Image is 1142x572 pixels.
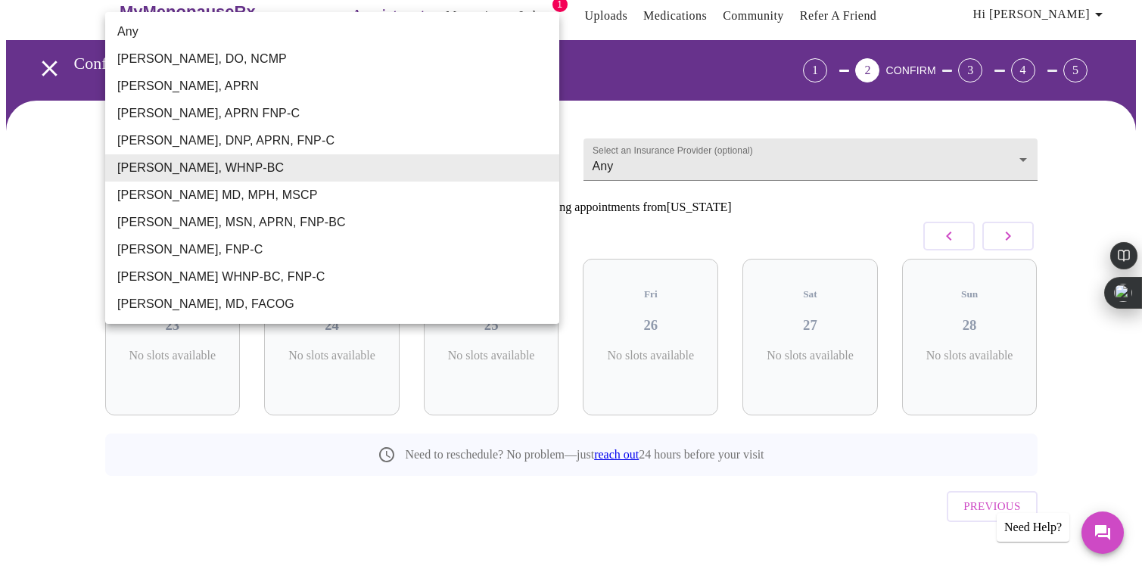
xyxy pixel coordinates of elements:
li: [PERSON_NAME] WHNP-BC, FNP-C [105,263,559,291]
li: [PERSON_NAME], DO, NCMP [105,45,559,73]
li: [PERSON_NAME] MD, MPH, MSCP [105,182,559,209]
li: [PERSON_NAME], FNP-C [105,236,559,263]
li: [PERSON_NAME], MD, FACOG [105,291,559,318]
li: [PERSON_NAME], APRN FNP-C [105,100,559,127]
li: Any [105,18,559,45]
li: [PERSON_NAME], MSN, APRN, FNP-BC [105,209,559,236]
li: [PERSON_NAME], WHNP-BC [105,154,559,182]
li: [PERSON_NAME], APRN [105,73,559,100]
li: [PERSON_NAME], DNP, APRN, FNP-C [105,127,559,154]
